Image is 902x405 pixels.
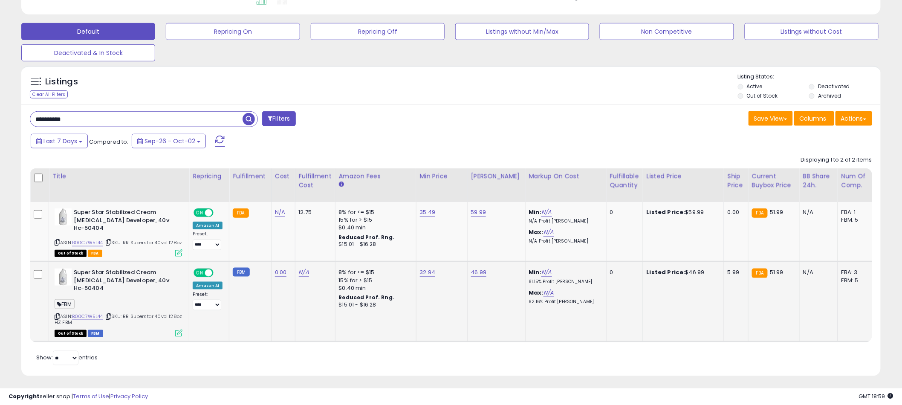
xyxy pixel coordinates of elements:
[233,268,249,277] small: FBM
[770,208,783,216] span: 51.99
[610,208,636,216] div: 0
[166,23,300,40] button: Repricing On
[841,172,873,190] div: Num of Comp.
[74,208,177,234] b: Super Star Stabilized Cream [MEDICAL_DATA] Developer, 40v Hc-50404
[544,289,554,297] a: N/A
[803,172,834,190] div: BB Share 24h.
[529,228,544,236] b: Max:
[89,138,128,146] span: Compared to:
[43,137,77,145] span: Last 7 Days
[194,269,205,277] span: ON
[471,268,487,277] a: 46.99
[72,313,103,320] a: B00C7W5L44
[794,111,834,126] button: Columns
[299,172,332,190] div: Fulfillment Cost
[610,269,636,276] div: 0
[55,313,182,326] span: | SKU: RR Superstar 40vol 128oz HZ FBM
[339,208,410,216] div: 8% for <= $15
[541,208,552,217] a: N/A
[275,208,285,217] a: N/A
[339,241,410,248] div: $15.01 - $16.28
[55,250,87,257] span: All listings that are currently out of stock and unavailable for purchase on Amazon
[52,172,185,181] div: Title
[132,134,206,148] button: Sep-26 - Oct-02
[104,239,182,246] span: | SKU: RR Superstar 40vol 128oz
[72,239,103,246] a: B00C7W5L44
[529,218,600,224] p: N/A Profit [PERSON_NAME]
[745,23,879,40] button: Listings without Cost
[529,172,603,181] div: Markup on Cost
[193,222,223,229] div: Amazon AI
[110,392,148,400] a: Privacy Policy
[193,231,223,250] div: Preset:
[749,111,793,126] button: Save View
[299,208,329,216] div: 12.75
[752,172,796,190] div: Current Buybox Price
[859,392,893,400] span: 2025-10-10 18:59 GMT
[31,134,88,148] button: Last 7 Days
[752,208,768,218] small: FBA
[30,90,68,98] div: Clear All Filters
[647,172,720,181] div: Listed Price
[610,172,639,190] div: Fulfillable Quantity
[21,23,155,40] button: Default
[311,23,445,40] button: Repricing Off
[471,172,522,181] div: [PERSON_NAME]
[194,209,205,217] span: ON
[36,353,98,362] span: Show: entries
[339,269,410,276] div: 8% for <= $15
[647,269,717,276] div: $46.99
[728,172,745,190] div: Ship Price
[88,250,102,257] span: FBA
[841,277,870,284] div: FBM: 5
[55,269,72,286] img: 31Yq9t+rJ3L._SL40_.jpg
[841,216,870,224] div: FBM: 5
[455,23,589,40] button: Listings without Min/Max
[803,208,831,216] div: N/A
[339,216,410,224] div: 15% for > $15
[647,208,717,216] div: $59.99
[420,268,436,277] a: 32.94
[647,268,685,276] b: Listed Price:
[9,392,40,400] strong: Copyright
[544,228,554,237] a: N/A
[193,292,223,311] div: Preset:
[529,268,542,276] b: Min:
[73,392,109,400] a: Terms of Use
[55,269,182,336] div: ASIN:
[88,330,103,337] span: FBM
[233,172,267,181] div: Fulfillment
[193,282,223,289] div: Amazon AI
[233,208,249,218] small: FBA
[339,172,413,181] div: Amazon Fees
[339,301,410,309] div: $15.01 - $16.28
[145,137,195,145] span: Sep-26 - Oct-02
[74,269,177,295] b: Super Star Stabilized Cream [MEDICAL_DATA] Developer, 40v Hc-50404
[818,92,841,99] label: Archived
[801,156,872,164] div: Displaying 1 to 2 of 2 items
[529,299,600,305] p: 82.16% Profit [PERSON_NAME]
[525,168,606,202] th: The percentage added to the cost of goods (COGS) that forms the calculator for Min & Max prices.
[728,208,742,216] div: 0.00
[529,289,544,297] b: Max:
[529,238,600,244] p: N/A Profit [PERSON_NAME]
[339,224,410,231] div: $0.40 min
[45,76,78,88] h5: Listings
[339,294,395,301] b: Reduced Prof. Rng.
[212,269,226,277] span: OFF
[339,181,344,188] small: Amazon Fees.
[339,234,395,241] b: Reduced Prof. Rng.
[529,208,542,216] b: Min:
[55,299,75,309] span: FBM
[420,172,464,181] div: Min Price
[55,208,182,256] div: ASIN:
[55,330,87,337] span: All listings that are currently out of stock and unavailable for purchase on Amazon
[770,268,783,276] span: 51.99
[193,172,225,181] div: Repricing
[836,111,872,126] button: Actions
[529,279,600,285] p: 81.15% Profit [PERSON_NAME]
[55,208,72,226] img: 31Yq9t+rJ3L._SL40_.jpg
[600,23,734,40] button: Non Competitive
[747,83,763,90] label: Active
[541,268,552,277] a: N/A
